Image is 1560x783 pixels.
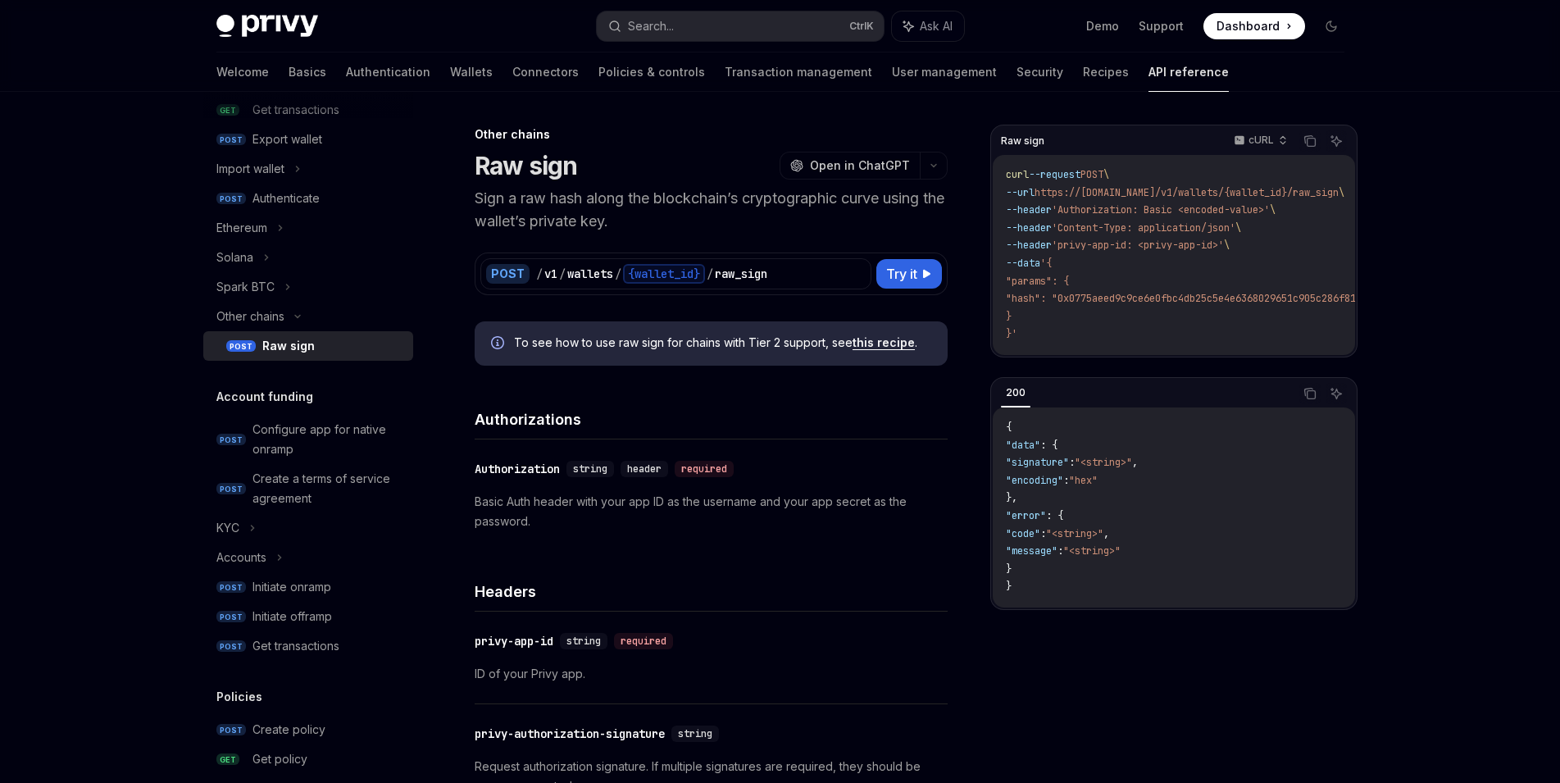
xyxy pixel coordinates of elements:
div: Authorization [475,461,560,477]
h4: Headers [475,580,948,603]
button: Copy the contents from the code block [1299,383,1321,404]
span: --header [1006,203,1052,216]
span: : [1057,544,1063,558]
div: Get transactions [252,636,339,656]
span: Try it [886,264,917,284]
span: POST [216,640,246,653]
span: }, [1006,491,1017,504]
span: "signature" [1006,456,1069,469]
div: 200 [1001,383,1030,403]
div: wallets [567,266,613,282]
span: POST [226,340,256,353]
a: API reference [1148,52,1229,92]
a: this recipe [853,335,915,350]
span: POST [216,483,246,495]
span: string [573,462,607,476]
a: Basics [289,52,326,92]
button: Open in ChatGPT [780,152,920,180]
span: Open in ChatGPT [810,157,910,174]
a: POSTCreate a terms of service agreement [203,464,413,513]
a: GETGet policy [203,744,413,774]
span: --header [1006,221,1052,234]
div: required [675,461,734,477]
button: Toggle dark mode [1318,13,1344,39]
span: { [1006,421,1012,434]
div: Authenticate [252,189,320,208]
span: POST [216,581,246,594]
p: ID of your Privy app. [475,664,948,684]
a: POSTConfigure app for native onramp [203,415,413,464]
button: Ask AI [1326,383,1347,404]
span: --url [1006,186,1035,199]
a: POSTGet transactions [203,631,413,661]
a: Policies & controls [598,52,705,92]
span: 'Authorization: Basic <encoded-value>' [1052,203,1270,216]
div: Spark BTC [216,277,275,297]
span: 'privy-app-id: <privy-app-id>' [1052,239,1224,252]
div: / [559,266,566,282]
h4: Authorizations [475,408,948,430]
span: "hex" [1069,474,1098,487]
span: 'Content-Type: application/json' [1052,221,1235,234]
div: Export wallet [252,130,322,149]
span: "data" [1006,439,1040,452]
a: Wallets [450,52,493,92]
div: privy-authorization-signature [475,726,665,742]
div: Search... [628,16,674,36]
div: Initiate onramp [252,577,331,597]
span: : [1063,474,1069,487]
span: POST [216,724,246,736]
div: KYC [216,518,239,538]
div: {wallet_id} [623,264,705,284]
div: required [614,633,673,649]
span: --header [1006,239,1052,252]
a: POSTRaw sign [203,331,413,361]
div: Configure app for native onramp [252,420,403,459]
div: / [536,266,543,282]
div: Other chains [475,126,948,143]
div: Create policy [252,720,325,740]
span: string [566,635,601,648]
p: cURL [1248,134,1274,147]
h5: Policies [216,687,262,707]
button: Search...CtrlK [597,11,884,41]
span: Dashboard [1217,18,1280,34]
span: POST [216,434,246,446]
a: POSTInitiate onramp [203,572,413,602]
a: Demo [1086,18,1119,34]
button: Ask AI [1326,130,1347,152]
span: \ [1339,186,1344,199]
span: : [1040,527,1046,540]
a: POSTExport wallet [203,125,413,154]
span: "<string>" [1046,527,1103,540]
div: Accounts [216,548,266,567]
a: Dashboard [1203,13,1305,39]
div: / [707,266,713,282]
span: Ctrl K [849,20,874,33]
button: cURL [1225,127,1294,155]
h5: Account funding [216,387,313,407]
p: Sign a raw hash along the blockchain’s cryptographic curve using the wallet’s private key. [475,187,948,233]
div: Solana [216,248,253,267]
span: "message" [1006,544,1057,558]
span: : [1069,456,1075,469]
span: string [678,727,712,740]
h1: Raw sign [475,151,578,180]
button: Try it [876,259,942,289]
div: / [615,266,621,282]
div: POST [486,264,530,284]
p: Basic Auth header with your app ID as the username and your app secret as the password. [475,492,948,531]
span: https://[DOMAIN_NAME]/v1/wallets/{wallet_id}/raw_sign [1035,186,1339,199]
span: } [1006,310,1012,323]
a: Transaction management [725,52,872,92]
div: Initiate offramp [252,607,332,626]
span: Raw sign [1001,134,1044,148]
span: "params": { [1006,275,1069,288]
span: } [1006,562,1012,576]
span: "<string>" [1075,456,1132,469]
span: "<string>" [1063,544,1121,558]
span: Ask AI [920,18,953,34]
span: GET [216,753,239,766]
a: Connectors [512,52,579,92]
span: '{ [1040,257,1052,270]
